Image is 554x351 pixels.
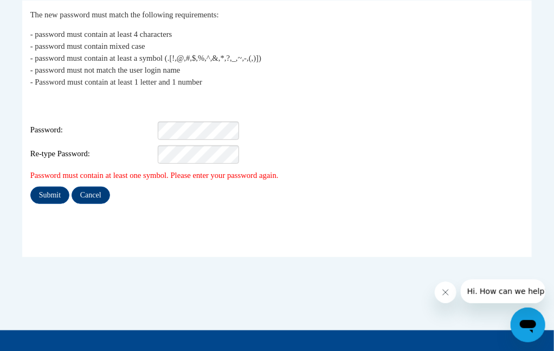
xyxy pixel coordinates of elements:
[7,8,88,16] span: Hi. How can we help?
[72,187,110,204] input: Cancel
[461,279,545,303] iframe: Message from company
[435,282,456,303] iframe: Close message
[511,308,545,342] iframe: Button to launch messaging window
[30,124,156,136] span: Password:
[30,30,261,86] span: - password must contain at least 4 characters - password must contain mixed case - password must ...
[30,187,69,204] input: Submit
[30,171,279,180] span: Password must contain at least one symbol. Please enter your password again.
[30,10,219,19] span: The new password must match the following requirements:
[30,148,156,160] span: Re-type Password:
